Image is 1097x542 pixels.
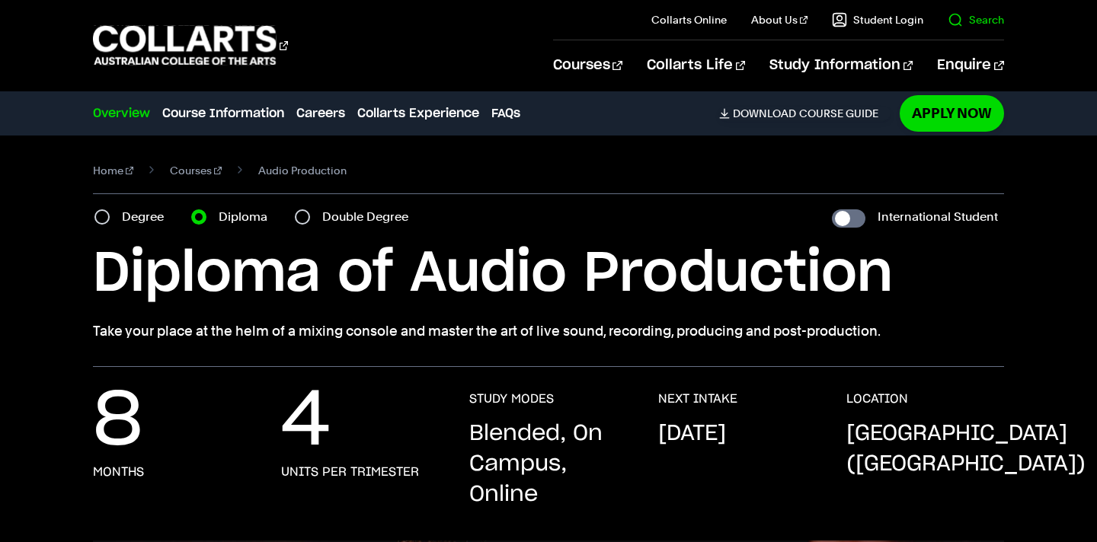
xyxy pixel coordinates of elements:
a: Courses [553,40,622,91]
a: Study Information [769,40,913,91]
p: 4 [281,391,331,452]
a: About Us [751,12,808,27]
a: Search [948,12,1004,27]
label: International Student [878,206,998,228]
div: Go to homepage [93,24,288,67]
a: Collarts Life [647,40,745,91]
a: Enquire [937,40,1003,91]
p: [DATE] [658,419,726,449]
label: Degree [122,206,173,228]
a: Course Information [162,104,284,123]
a: Student Login [832,12,923,27]
a: DownloadCourse Guide [719,107,891,120]
a: Careers [296,104,345,123]
p: Take your place at the helm of a mixing console and master the art of live sound, recording, prod... [93,320,1003,342]
h3: LOCATION [846,391,908,406]
a: Overview [93,104,150,123]
span: Audio Production [258,160,347,181]
a: Collarts Online [651,12,727,27]
a: FAQs [491,104,520,123]
p: 8 [93,391,142,452]
p: Blended, On Campus, Online [469,419,627,510]
p: [GEOGRAPHIC_DATA] ([GEOGRAPHIC_DATA]) [846,419,1086,480]
h3: STUDY MODES [469,391,554,406]
a: Home [93,160,133,181]
h3: NEXT INTAKE [658,391,737,406]
h3: months [93,464,144,480]
span: Download [733,107,796,120]
label: Diploma [219,206,277,228]
a: Collarts Experience [357,104,479,123]
label: Double Degree [322,206,417,228]
a: Apply Now [900,95,1004,131]
h1: Diploma of Audio Production [93,240,1003,308]
h3: units per trimester [281,464,419,480]
a: Courses [170,160,222,181]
